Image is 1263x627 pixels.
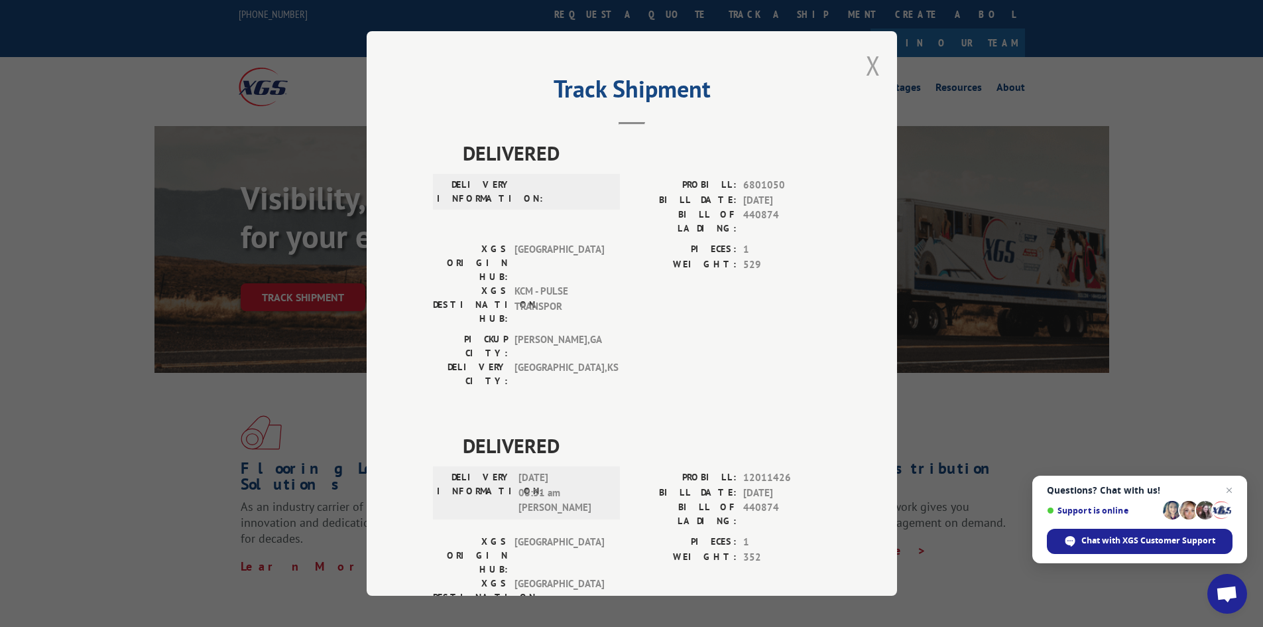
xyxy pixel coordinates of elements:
[632,208,737,236] label: BILL OF LADING:
[743,208,831,236] span: 440874
[632,242,737,257] label: PIECES:
[1047,485,1233,496] span: Questions? Chat with us!
[743,535,831,550] span: 1
[743,550,831,565] span: 352
[743,470,831,486] span: 12011426
[433,284,508,326] label: XGS DESTINATION HUB:
[632,257,737,273] label: WEIGHT:
[743,486,831,501] span: [DATE]
[743,193,831,208] span: [DATE]
[437,178,512,206] label: DELIVERY INFORMATION:
[514,284,604,326] span: KCM - PULSE TRANSPOR
[433,535,508,577] label: XGS ORIGIN HUB:
[514,577,604,618] span: [GEOGRAPHIC_DATA]
[1047,506,1158,516] span: Support is online
[1207,574,1247,614] a: Open chat
[463,431,831,460] span: DELIVERED
[433,332,508,360] label: PICKUP CITY:
[632,470,737,486] label: PROBILL:
[632,178,737,193] label: PROBILL:
[632,193,737,208] label: BILL DATE:
[632,550,737,565] label: WEIGHT:
[514,332,604,360] span: [PERSON_NAME] , GA
[433,577,508,618] label: XGS DESTINATION HUB:
[866,48,880,83] button: Close modal
[632,535,737,550] label: PIECES:
[743,500,831,528] span: 440874
[743,178,831,193] span: 6801050
[518,470,608,516] span: [DATE] 08:31 am [PERSON_NAME]
[743,242,831,257] span: 1
[433,360,508,388] label: DELIVERY CITY:
[437,470,512,516] label: DELIVERY INFORMATION:
[433,80,831,105] h2: Track Shipment
[632,486,737,501] label: BILL DATE:
[514,360,604,388] span: [GEOGRAPHIC_DATA] , KS
[433,242,508,284] label: XGS ORIGIN HUB:
[743,257,831,273] span: 529
[1081,535,1215,547] span: Chat with XGS Customer Support
[1047,529,1233,554] span: Chat with XGS Customer Support
[514,242,604,284] span: [GEOGRAPHIC_DATA]
[463,138,831,168] span: DELIVERED
[514,535,604,577] span: [GEOGRAPHIC_DATA]
[632,500,737,528] label: BILL OF LADING:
